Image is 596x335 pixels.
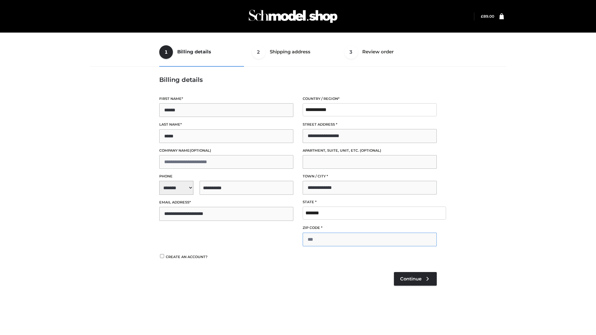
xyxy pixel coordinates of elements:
a: Continue [394,272,437,286]
span: £ [481,14,483,19]
span: (optional) [360,148,381,153]
label: Last name [159,122,293,127]
label: First name [159,96,293,102]
input: Create an account? [159,254,165,258]
label: ZIP Code [303,225,437,231]
img: Schmodel Admin 964 [246,4,340,29]
label: Apartment, suite, unit, etc. [303,148,437,154]
label: Company name [159,148,293,154]
label: Email address [159,199,293,205]
label: Town / City [303,173,437,179]
a: £89.00 [481,14,494,19]
label: Street address [303,122,437,127]
label: Country / Region [303,96,437,102]
label: Phone [159,173,293,179]
span: Continue [400,276,422,282]
bdi: 89.00 [481,14,494,19]
span: (optional) [190,148,211,153]
h3: Billing details [159,76,437,83]
span: Create an account? [166,255,208,259]
label: State [303,199,437,205]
